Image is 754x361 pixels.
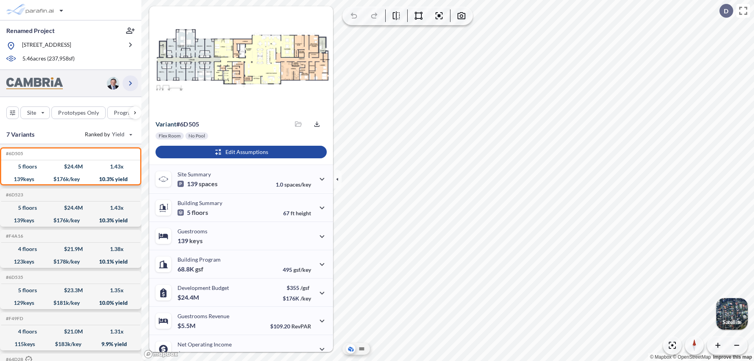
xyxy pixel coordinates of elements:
[51,106,106,119] button: Prototypes Only
[178,284,229,291] p: Development Budget
[27,109,36,117] p: Site
[283,266,311,273] p: 495
[225,148,268,156] p: Edit Assumptions
[716,298,748,330] button: Switcher ImageSatellite
[188,133,205,139] p: No Pool
[291,210,295,216] span: ft
[346,344,355,354] button: Aerial View
[156,146,327,158] button: Edit Assumptions
[178,293,200,301] p: $24.4M
[716,298,748,330] img: Switcher Image
[4,316,23,321] h5: Click to copy the code
[270,323,311,330] p: $109.20
[650,354,672,360] a: Mapbox
[159,133,181,139] p: Flex Room
[300,295,311,302] span: /key
[4,151,23,156] h5: Click to copy the code
[178,200,222,206] p: Building Summary
[22,41,71,51] p: [STREET_ADDRESS]
[178,209,208,216] p: 5
[178,180,218,188] p: 139
[293,266,311,273] span: gsf/key
[6,130,35,139] p: 7 Variants
[192,209,208,216] span: floors
[178,256,221,263] p: Building Program
[178,237,203,245] p: 139
[178,322,197,330] p: $5.5M
[114,109,136,117] p: Program
[713,354,752,360] a: Improve this map
[22,55,75,63] p: 5.46 acres ( 237,958 sf)
[294,351,311,358] span: margin
[178,171,211,178] p: Site Summary
[723,319,741,325] p: Satellite
[300,284,309,291] span: /gsf
[6,26,55,35] p: Renamed Project
[178,265,203,273] p: 68.8K
[283,295,311,302] p: $176K
[20,106,50,119] button: Site
[4,192,23,198] h5: Click to copy the code
[58,109,99,117] p: Prototypes Only
[4,233,23,239] h5: Click to copy the code
[283,284,311,291] p: $355
[79,128,137,141] button: Ranked by Yield
[156,120,176,128] span: Variant
[291,323,311,330] span: RevPAR
[199,180,218,188] span: spaces
[156,120,199,128] p: # 6d505
[107,106,150,119] button: Program
[189,237,203,245] span: keys
[178,228,207,235] p: Guestrooms
[6,77,63,90] img: BrandImage
[107,77,119,90] img: user logo
[296,210,311,216] span: height
[284,181,311,188] span: spaces/key
[112,130,125,138] span: Yield
[283,210,311,216] p: 67
[357,344,366,354] button: Site Plan
[178,341,232,348] p: Net Operating Income
[178,350,197,358] p: $2.5M
[4,275,23,280] h5: Click to copy the code
[724,7,728,15] p: D
[278,351,311,358] p: 45.0%
[673,354,711,360] a: OpenStreetMap
[276,181,311,188] p: 1.0
[178,313,229,319] p: Guestrooms Revenue
[195,265,203,273] span: gsf
[144,350,178,359] a: Mapbox homepage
